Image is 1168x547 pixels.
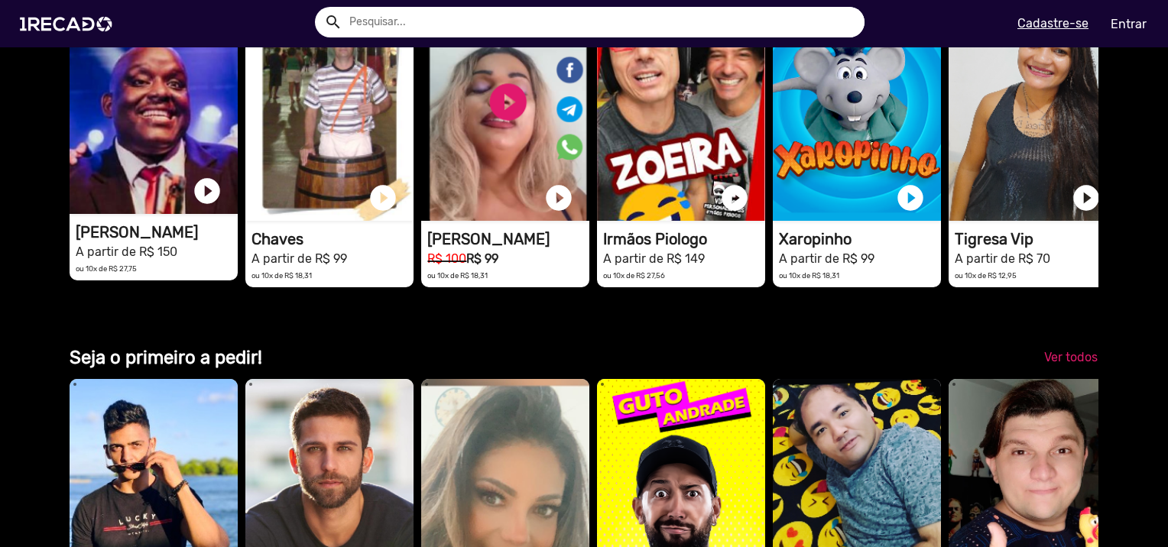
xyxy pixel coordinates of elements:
[70,347,262,368] b: Seja o primeiro a pedir!
[427,271,488,280] small: ou 10x de R$ 18,31
[779,271,839,280] small: ou 10x de R$ 18,31
[192,176,222,206] a: play_circle_filled
[543,183,574,213] a: play_circle_filled
[76,244,177,259] small: A partir de R$ 150
[324,13,342,31] mat-icon: Example home icon
[719,183,750,213] a: play_circle_filled
[76,264,137,273] small: ou 10x de R$ 27,75
[955,251,1050,266] small: A partir de R$ 70
[427,251,466,266] small: R$ 100
[955,230,1117,248] h1: Tigresa Vip
[368,183,398,213] a: play_circle_filled
[251,230,414,248] h1: Chaves
[466,251,498,266] b: R$ 99
[955,271,1017,280] small: ou 10x de R$ 12,95
[251,251,347,266] small: A partir de R$ 99
[1101,11,1157,37] a: Entrar
[895,183,926,213] a: play_circle_filled
[603,251,705,266] small: A partir de R$ 149
[779,230,941,248] h1: Xaropinho
[76,223,238,241] h1: [PERSON_NAME]
[251,271,312,280] small: ou 10x de R$ 18,31
[603,271,665,280] small: ou 10x de R$ 27,56
[779,251,874,266] small: A partir de R$ 99
[338,7,865,37] input: Pesquisar...
[319,8,346,34] button: Example home icon
[603,230,765,248] h1: Irmãos Piologo
[1071,183,1101,213] a: play_circle_filled
[1044,350,1098,364] span: Ver todos
[1017,16,1089,31] u: Cadastre-se
[427,230,589,248] h1: [PERSON_NAME]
